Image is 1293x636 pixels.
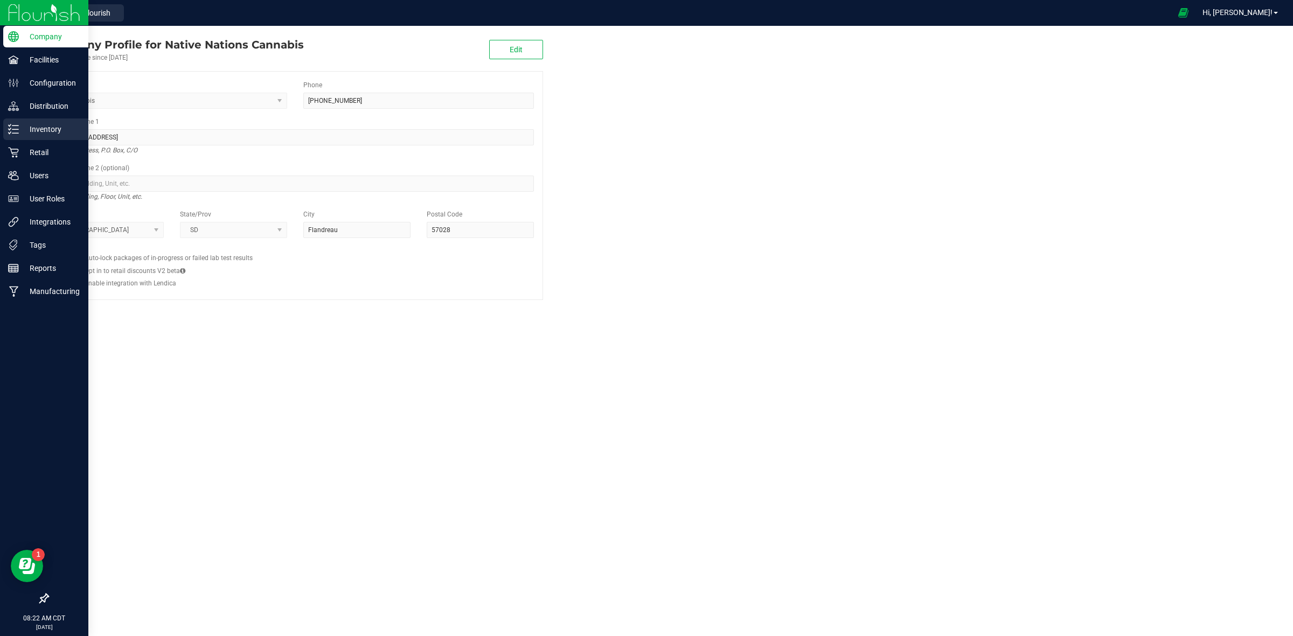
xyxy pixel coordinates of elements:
p: Integrations [19,215,84,228]
label: Postal Code [427,209,462,219]
label: Opt in to retail discounts V2 beta [85,266,185,276]
inline-svg: Distribution [8,101,19,111]
i: Street address, P.O. Box, C/O [57,144,137,157]
p: [DATE] [5,623,84,631]
inline-svg: Tags [8,240,19,250]
button: Edit [489,40,543,59]
label: Auto-lock packages of in-progress or failed lab test results [85,253,253,263]
span: Open Ecommerce Menu [1171,2,1195,23]
h2: Configs [57,246,534,253]
i: Suite, Building, Floor, Unit, etc. [57,190,142,203]
p: 08:22 AM CDT [5,613,84,623]
span: Edit [510,45,523,54]
p: Manufacturing [19,285,84,298]
label: State/Prov [180,209,211,219]
p: Inventory [19,123,84,136]
div: Account active since [DATE] [47,53,304,62]
input: Address [57,129,534,145]
p: Reports [19,262,84,275]
p: Distribution [19,100,84,113]
label: Phone [303,80,322,90]
inline-svg: Company [8,31,19,42]
p: Users [19,169,84,182]
iframe: Resource center unread badge [32,548,45,561]
iframe: Resource center [11,550,43,582]
p: Company [19,30,84,43]
inline-svg: Manufacturing [8,286,19,297]
inline-svg: Reports [8,263,19,274]
p: User Roles [19,192,84,205]
p: Retail [19,146,84,159]
inline-svg: Users [8,170,19,181]
input: (123) 456-7890 [303,93,534,109]
label: Enable integration with Lendica [85,278,176,288]
input: City [303,222,411,238]
span: Hi, [PERSON_NAME]! [1202,8,1273,17]
inline-svg: User Roles [8,193,19,204]
label: Address Line 2 (optional) [57,163,129,173]
div: Native Nations Cannabis [47,37,304,53]
inline-svg: Facilities [8,54,19,65]
inline-svg: Configuration [8,78,19,88]
input: Postal Code [427,222,534,238]
p: Facilities [19,53,84,66]
label: City [303,209,315,219]
input: Suite, Building, Unit, etc. [57,176,534,192]
p: Configuration [19,76,84,89]
p: Tags [19,239,84,251]
inline-svg: Retail [8,147,19,158]
inline-svg: Integrations [8,216,19,227]
inline-svg: Inventory [8,124,19,135]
